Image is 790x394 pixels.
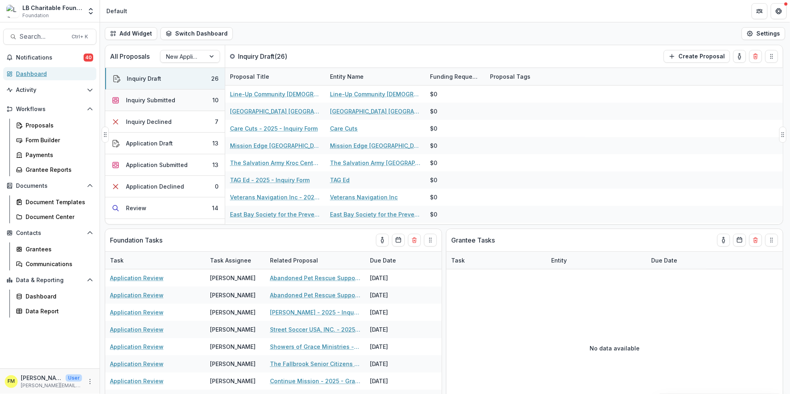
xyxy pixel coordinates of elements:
[26,260,90,268] div: Communications
[749,234,762,247] button: Delete card
[105,197,225,219] button: Review14
[26,292,90,300] div: Dashboard
[446,252,546,269] div: Task
[771,3,787,19] button: Get Help
[105,252,205,269] div: Task
[26,245,90,253] div: Grantees
[430,210,437,219] div: $0
[205,256,256,265] div: Task Assignee
[270,291,360,299] a: Abandoned Pet Rescue Support - 2025 - Grant Funding Request Requirements and Questionnaires
[230,159,320,167] a: The Salvation Army Kroc Center - 2025 - Inquiry Form
[13,210,96,223] a: Document Center
[105,90,225,111] button: Inquiry Submitted10
[26,151,90,159] div: Payments
[110,360,164,368] a: Application Review
[230,107,320,115] a: [GEOGRAPHIC_DATA] [GEOGRAPHIC_DATA] - 2025 - Inquiry Form
[210,325,256,334] div: [PERSON_NAME]
[26,307,90,315] div: Data Report
[85,377,95,386] button: More
[127,74,161,83] div: Inquiry Draft
[330,176,350,184] a: TAG Ed
[205,252,265,269] div: Task Assignee
[110,325,164,334] a: Application Review
[664,50,730,63] button: Create Proposal
[230,193,320,201] a: Veterans Navigation Inc - 2025 - Inquiry Form
[16,183,84,189] span: Documents
[3,103,96,115] button: Open Workflows
[110,52,150,61] p: All Proposals
[765,50,778,63] button: Drag
[546,252,646,269] div: Entity
[365,252,425,269] div: Due Date
[126,161,188,169] div: Application Submitted
[230,124,318,133] a: Care Cuts - 2025 - Inquiry Form
[26,213,90,221] div: Document Center
[238,52,298,61] p: Inquiry Draft ( 26 )
[13,304,96,318] a: Data Report
[212,204,218,212] div: 14
[3,51,96,64] button: Notifications40
[105,27,157,40] button: Add Widget
[160,27,233,40] button: Switch Dashboard
[26,121,90,129] div: Proposals
[211,74,218,83] div: 26
[110,274,164,282] a: Application Review
[110,235,162,245] p: Foundation Tasks
[215,182,218,191] div: 0
[210,360,256,368] div: [PERSON_NAME]
[105,256,128,265] div: Task
[26,165,90,174] div: Grantee Reports
[265,256,323,265] div: Related Proposal
[16,106,84,113] span: Workflows
[8,379,15,384] div: Francisca Mendoza
[102,127,109,143] button: Drag
[3,29,96,45] button: Search...
[13,290,96,303] a: Dashboard
[646,256,682,265] div: Due Date
[717,234,730,247] button: toggle-assigned-to-me
[424,234,437,247] button: Drag
[22,12,49,19] span: Foundation
[408,234,421,247] button: Delete card
[485,68,585,85] div: Proposal Tags
[212,96,218,104] div: 10
[13,243,96,256] a: Grantees
[590,344,640,352] p: No data available
[485,72,535,81] div: Proposal Tags
[126,139,173,147] div: Application Draft
[126,117,172,126] div: Inquiry Declined
[210,274,256,282] div: [PERSON_NAME]
[26,136,90,144] div: Form Builder
[105,176,225,197] button: Application Declined0
[110,308,164,316] a: Application Review
[270,377,360,385] a: Continue Mission - 2025 - Grant Funding Request Requirements and Questionnaires
[779,127,786,143] button: Drag
[365,372,425,390] div: [DATE]
[3,67,96,80] a: Dashboard
[425,72,485,81] div: Funding Requested
[210,291,256,299] div: [PERSON_NAME]
[16,230,84,237] span: Contacts
[85,3,96,19] button: Open entity switcher
[16,54,84,61] span: Notifications
[225,68,325,85] div: Proposal Title
[230,176,310,184] a: TAG Ed - 2025 - Inquiry Form
[110,377,164,385] a: Application Review
[6,5,19,18] img: LB Charitable Foundation
[430,159,437,167] div: $0
[425,68,485,85] div: Funding Requested
[215,117,218,126] div: 7
[365,321,425,338] div: [DATE]
[105,68,225,90] button: Inquiry Draft26
[270,360,360,368] a: The Fallbrook Senior Citizens Service Club - 2025 - Grant Funding Request Requirements and Questi...
[230,141,320,150] a: Mission Edge [GEOGRAPHIC_DATA] - 2025 - Inquiry Form
[265,252,365,269] div: Related Proposal
[21,374,62,382] p: [PERSON_NAME]
[365,287,425,304] div: [DATE]
[330,210,420,219] a: East Bay Society for the Prevention of Cruelty to Animals
[430,141,437,150] div: $0
[22,4,82,12] div: LB Charitable Foundation
[13,148,96,161] a: Payments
